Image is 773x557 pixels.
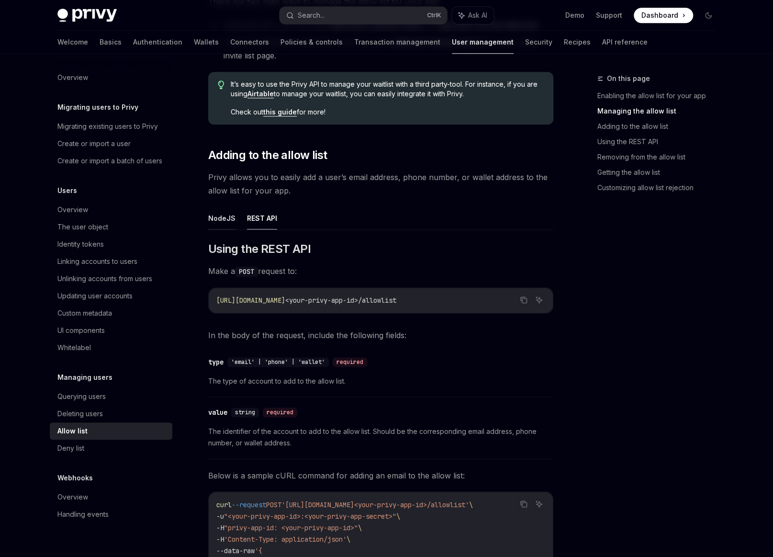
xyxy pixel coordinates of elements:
[57,491,88,503] div: Overview
[57,472,93,484] h5: Webhooks
[533,498,545,510] button: Ask AI
[333,357,367,367] div: required
[285,296,396,305] span: <your-privy-app-id>/allowlist
[50,218,172,236] a: The user object
[602,31,648,54] a: API reference
[57,185,77,196] h5: Users
[57,155,162,167] div: Create or import a batch of users
[216,534,224,543] span: -H
[280,7,447,24] button: Search...CtrlK
[235,409,255,416] span: string
[216,500,232,509] span: curl
[57,307,112,319] div: Custom metadata
[57,9,117,22] img: dark logo
[597,88,724,103] a: Enabling the allow list for your app
[231,80,543,99] span: It’s easy to use the Privy API to manage your waitlist with a third party-tool. For instance, if ...
[231,358,325,366] span: 'email' | 'phone' | 'wallet'
[208,375,553,387] span: The type of account to add to the allow list.
[597,119,724,134] a: Adding to the allow list
[194,31,219,54] a: Wallets
[50,201,172,218] a: Overview
[57,290,133,302] div: Updating user accounts
[57,221,108,233] div: The user object
[57,509,109,520] div: Handling events
[634,8,693,23] a: Dashboard
[50,440,172,457] a: Deny list
[247,90,274,98] a: Airtable
[50,152,172,170] a: Create or import a batch of users
[208,171,553,197] span: Privy allows you to easily add a user’s email address, phone number, or wallet address to the all...
[57,138,131,149] div: Create or import a user
[263,408,297,417] div: required
[100,31,122,54] a: Basics
[231,107,543,117] span: Check out for more!
[50,236,172,253] a: Identity tokens
[57,325,105,336] div: UI components
[596,11,622,20] a: Support
[298,10,325,21] div: Search...
[208,329,553,342] span: In the body of the request, include the following fields:
[208,426,553,449] span: The identifier of the account to add to the allow list. Should be the corresponding email address...
[57,239,104,250] div: Identity tokens
[57,443,84,454] div: Deny list
[517,498,530,510] button: Copy the contents from the code block
[565,11,584,20] a: Demo
[358,523,362,532] span: \
[50,489,172,506] a: Overview
[208,241,311,257] span: Using the REST API
[57,342,91,353] div: Whitelabel
[247,207,277,229] button: REST API
[208,468,553,482] span: Below is a sample cURL command for adding an email to the allow list:
[263,108,297,116] a: this guide
[57,391,106,402] div: Querying users
[50,422,172,440] a: Allow list
[597,165,724,180] a: Getting the allow list
[216,512,224,520] span: -u
[468,11,487,20] span: Ask AI
[57,425,88,437] div: Allow list
[216,296,285,305] span: [URL][DOMAIN_NAME]
[218,80,224,89] svg: Tip
[57,121,158,132] div: Migrating existing users to Privy
[224,523,358,532] span: "privy-app-id: <your-privy-app-id>"
[224,512,396,520] span: "<your-privy-app-id>:<your-privy-app-secret>"
[452,7,494,24] button: Ask AI
[57,31,88,54] a: Welcome
[208,148,327,163] span: Adding to the allow list
[525,31,552,54] a: Security
[57,204,88,216] div: Overview
[208,207,235,229] button: NodeJS
[641,11,678,20] span: Dashboard
[50,322,172,339] a: UI components
[469,500,473,509] span: \
[266,500,281,509] span: POST
[533,294,545,306] button: Ask AI
[235,266,258,277] code: POST
[208,357,224,367] div: type
[216,546,255,555] span: --data-raw
[50,270,172,287] a: Unlinking accounts from users
[208,264,553,278] span: Make a request to:
[216,523,224,532] span: -H
[50,305,172,322] a: Custom metadata
[50,135,172,152] a: Create or import a user
[427,11,441,19] span: Ctrl K
[224,534,347,543] span: 'Content-Type: application/json'
[230,31,269,54] a: Connectors
[701,8,716,23] button: Toggle dark mode
[396,512,400,520] span: \
[50,118,172,135] a: Migrating existing users to Privy
[50,287,172,305] a: Updating user accounts
[50,339,172,356] a: Whitelabel
[208,408,227,417] div: value
[57,273,152,284] div: Unlinking accounts from users
[255,546,262,555] span: '{
[50,506,172,523] a: Handling events
[280,31,343,54] a: Policies & controls
[607,73,650,84] span: On this page
[133,31,182,54] a: Authentication
[50,405,172,422] a: Deleting users
[597,103,724,119] a: Managing the allow list
[50,69,172,86] a: Overview
[50,388,172,405] a: Querying users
